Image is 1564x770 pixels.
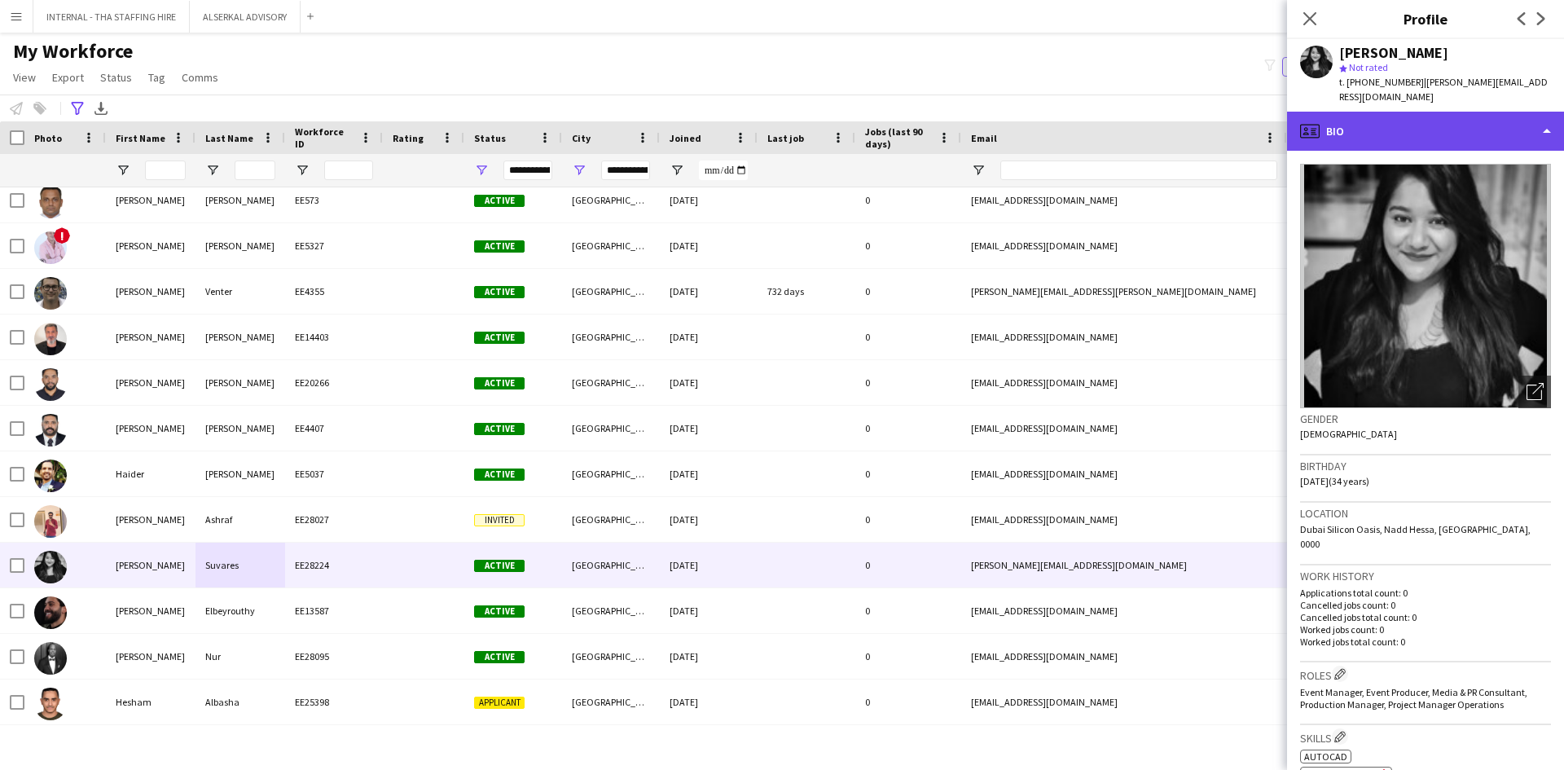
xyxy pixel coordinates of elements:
[660,315,758,359] div: [DATE]
[1339,76,1424,88] span: t. [PHONE_NUMBER]
[34,460,67,492] img: Haider Baig
[195,725,285,770] div: Diab
[961,360,1287,405] div: [EMAIL_ADDRESS][DOMAIN_NAME]
[34,688,67,720] img: Hesham Albasha
[562,680,660,724] div: [GEOGRAPHIC_DATA]
[324,161,373,180] input: Workforce ID Filter Input
[1349,61,1388,73] span: Not rated
[758,725,855,770] div: 1,368 days
[106,588,195,633] div: [PERSON_NAME]
[148,70,165,85] span: Tag
[474,605,525,618] span: Active
[175,67,225,88] a: Comms
[190,1,301,33] button: ALSERKAL ADVISORY
[285,588,383,633] div: EE13587
[865,125,932,150] span: Jobs (last 90 days)
[474,163,489,178] button: Open Filter Menu
[1000,161,1277,180] input: Email Filter Input
[1339,46,1448,60] div: [PERSON_NAME]
[562,451,660,496] div: [GEOGRAPHIC_DATA]
[961,178,1287,222] div: [EMAIL_ADDRESS][DOMAIN_NAME]
[961,588,1287,633] div: [EMAIL_ADDRESS][DOMAIN_NAME]
[562,178,660,222] div: [GEOGRAPHIC_DATA]
[961,406,1287,451] div: [EMAIL_ADDRESS][DOMAIN_NAME]
[205,163,220,178] button: Open Filter Menu
[961,497,1287,542] div: [EMAIL_ADDRESS][DOMAIN_NAME]
[94,67,138,88] a: Status
[285,269,383,314] div: EE4355
[195,680,285,724] div: Albasha
[855,497,961,542] div: 0
[660,178,758,222] div: [DATE]
[106,451,195,496] div: Haider
[34,231,67,264] img: Gavin Taylor
[562,269,660,314] div: [GEOGRAPHIC_DATA]
[91,99,111,118] app-action-btn: Export XLSX
[1287,112,1564,151] div: Bio
[34,323,67,355] img: Gilbert Hajjar
[474,469,525,481] span: Active
[855,269,961,314] div: 0
[855,634,961,679] div: 0
[285,178,383,222] div: EE573
[855,223,961,268] div: 0
[34,551,67,583] img: Harriet Suvares
[235,161,275,180] input: Last Name Filter Input
[106,634,195,679] div: [PERSON_NAME]
[855,178,961,222] div: 0
[34,596,67,629] img: Hassan Elbeyrouthy
[1300,411,1551,426] h3: Gender
[106,360,195,405] div: [PERSON_NAME]
[961,315,1287,359] div: [EMAIL_ADDRESS][DOMAIN_NAME]
[295,125,354,150] span: Workforce ID
[1287,8,1564,29] h3: Profile
[855,315,961,359] div: 0
[34,186,67,218] img: Gavin Mendonca
[961,451,1287,496] div: [EMAIL_ADDRESS][DOMAIN_NAME]
[182,70,218,85] span: Comms
[34,414,67,447] img: Greg Jerald Hoskins
[660,497,758,542] div: [DATE]
[855,543,961,587] div: 0
[562,634,660,679] div: [GEOGRAPHIC_DATA]
[285,497,383,542] div: EE28027
[572,132,591,144] span: City
[1300,475,1369,487] span: [DATE] (34 years)
[562,725,660,770] div: [GEOGRAPHIC_DATA]
[474,697,525,709] span: Applicant
[971,132,997,144] span: Email
[562,360,660,405] div: [GEOGRAPHIC_DATA]
[1300,569,1551,583] h3: Work history
[142,67,172,88] a: Tag
[116,163,130,178] button: Open Filter Menu
[1300,164,1551,408] img: Crew avatar or photo
[474,332,525,344] span: Active
[1304,750,1347,763] span: Autocad
[1300,523,1531,550] span: Dubai Silicon Oasis, Nadd Hessa, [GEOGRAPHIC_DATA], 0000
[1339,76,1548,103] span: | [PERSON_NAME][EMAIL_ADDRESS][DOMAIN_NAME]
[660,725,758,770] div: [DATE]
[34,505,67,538] img: Harman Ashraf
[106,223,195,268] div: [PERSON_NAME]
[1300,686,1527,711] span: Event Manager, Event Producer, Media & PR Consultant, Production Manager, Project Manager Operations
[295,163,310,178] button: Open Filter Menu
[34,132,62,144] span: Photo
[34,368,67,401] img: Godwin Castelino
[660,360,758,405] div: [DATE]
[106,725,195,770] div: Hussam
[1300,599,1551,611] p: Cancelled jobs count: 0
[562,543,660,587] div: [GEOGRAPHIC_DATA]
[285,451,383,496] div: EE5037
[1300,506,1551,521] h3: Location
[1300,636,1551,648] p: Worked jobs total count: 0
[52,70,84,85] span: Export
[670,163,684,178] button: Open Filter Menu
[13,70,36,85] span: View
[474,651,525,663] span: Active
[961,725,1287,770] div: [EMAIL_ADDRESS][DOMAIN_NAME]
[195,634,285,679] div: Nur
[660,634,758,679] div: [DATE]
[106,680,195,724] div: Hesham
[285,360,383,405] div: EE20266
[1300,623,1551,636] p: Worked jobs count: 0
